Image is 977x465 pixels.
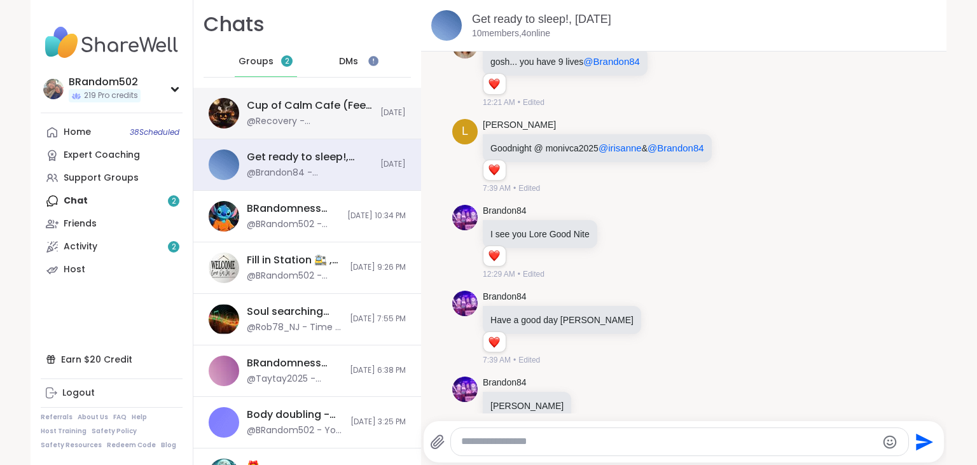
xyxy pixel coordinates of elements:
span: 12:21 AM [483,97,515,108]
span: • [513,354,516,366]
span: @Brandon84 [583,56,640,67]
div: Expert Coaching [64,149,140,162]
div: @BRandom502 - [URL][DOMAIN_NAME] [247,218,340,231]
div: @Taytay2025 - Thanks [PERSON_NAME] I sent you a friend request so we can chat if youd like [247,373,342,385]
a: Brandon84 [483,291,527,303]
a: Host Training [41,427,87,436]
button: Reactions: love [487,79,501,89]
div: Earn $20 Credit [41,348,183,371]
div: Reaction list [483,160,506,181]
span: [DATE] 6:38 PM [350,365,406,376]
span: DMs [339,55,358,68]
img: ShareWell Nav Logo [41,20,183,65]
a: Activity2 [41,235,183,258]
span: [DATE] [380,108,406,118]
button: Emoji picker [882,434,897,450]
a: Safety Resources [41,441,102,450]
div: Home [64,126,91,139]
div: Reaction list [483,246,506,267]
a: Help [132,413,147,422]
a: Redeem Code [107,441,156,450]
iframe: Spotlight [368,56,378,66]
div: @Rob78_NJ - Time is flying, cant believe this song is [DEMOGRAPHIC_DATA] [247,321,342,334]
a: Logout [41,382,183,405]
a: Home38Scheduled [41,121,183,144]
img: Cup of Calm Cafe (Feel Good Friday!), Oct 10 [209,98,239,128]
a: About Us [78,413,108,422]
a: Host [41,258,183,281]
span: • [513,183,516,194]
span: [DATE] 9:26 PM [350,262,406,273]
p: Goodnight @ monivca2025 & [490,142,704,155]
button: Reactions: love [487,251,501,261]
p: gosh... you have 9 lives [490,55,640,68]
a: Brandon84 [483,377,527,389]
button: Reactions: love [487,337,501,347]
div: Body doubling - admin, [DATE] [247,408,343,422]
span: Edited [523,97,544,108]
span: • [518,268,520,280]
img: https://sharewell-space-live.sfo3.digitaloceanspaces.com/user-generated/fdc651fc-f3db-4874-9fa7-0... [452,377,478,402]
p: [PERSON_NAME] [490,399,564,412]
a: Support Groups [41,167,183,190]
div: @BRandom502 - [URL][DOMAIN_NAME] [247,270,342,282]
div: @Brandon84 - [PERSON_NAME] [247,167,373,179]
img: https://sharewell-space-live.sfo3.digitaloceanspaces.com/user-generated/fdc651fc-f3db-4874-9fa7-0... [452,205,478,230]
a: Expert Coaching [41,144,183,167]
div: Friends [64,218,97,230]
span: 2 [172,242,176,253]
div: @BRandom502 - You didn't know that? [247,424,343,437]
div: Soul searching with music 🎵🎶, [DATE] [247,305,342,319]
a: Referrals [41,413,73,422]
div: BRandomness last call, [DATE] [247,202,340,216]
span: 219 Pro credits [84,90,138,101]
a: Brandon84 [483,205,527,218]
span: Edited [523,268,544,280]
img: https://sharewell-space-live.sfo3.digitaloceanspaces.com/user-generated/fdc651fc-f3db-4874-9fa7-0... [452,291,478,316]
span: Groups [239,55,274,68]
div: Logout [62,387,95,399]
span: [DATE] 3:25 PM [350,417,406,427]
img: BRandomness Ohana Open Forum, Oct 09 [209,356,239,386]
button: Reactions: love [487,165,501,176]
a: [PERSON_NAME] [483,119,556,132]
span: 2 [285,56,289,67]
span: Edited [518,354,540,366]
img: Fill in Station 🚉 , Oct 09 [209,253,239,283]
div: Fill in Station 🚉 , [DATE] [247,253,342,267]
div: Activity [64,240,97,253]
img: Get ready to sleep!, Oct 09 [209,149,239,180]
div: Support Groups [64,172,139,184]
span: • [518,97,520,108]
img: Get ready to sleep!, Oct 09 [431,10,462,41]
a: Get ready to sleep!, [DATE] [472,13,611,25]
span: 12:29 AM [483,268,515,280]
img: BRandomness last call, Oct 09 [209,201,239,232]
div: Reaction list [483,74,506,94]
span: [DATE] [380,159,406,170]
a: Safety Policy [92,427,137,436]
img: Body doubling - admin, Oct 09 [209,407,239,438]
span: 7:39 AM [483,183,511,194]
span: Edited [518,183,540,194]
span: @irisanne [599,142,642,153]
a: Blog [161,441,176,450]
div: Host [64,263,85,276]
div: Reaction list [483,332,506,352]
textarea: Type your message [461,435,877,448]
p: Have a good day [PERSON_NAME] [490,314,634,326]
span: L [462,123,468,140]
p: 10 members, 4 online [472,27,550,40]
button: Send [909,427,938,456]
div: BRandom502 [69,75,141,89]
img: BRandom502 [43,79,64,99]
div: Get ready to sleep!, [DATE] [247,150,373,164]
a: Friends [41,212,183,235]
span: 7:39 AM [483,354,511,366]
img: Soul searching with music 🎵🎶, Oct 09 [209,304,239,335]
h1: Chats [204,10,265,39]
span: [DATE] 10:34 PM [347,211,406,221]
div: Cup of Calm Cafe (Feel [DATE][DATE]!), [DATE] [247,99,373,113]
span: [DATE] 7:55 PM [350,314,406,324]
div: BRandomness Ohana Open Forum, [DATE] [247,356,342,370]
